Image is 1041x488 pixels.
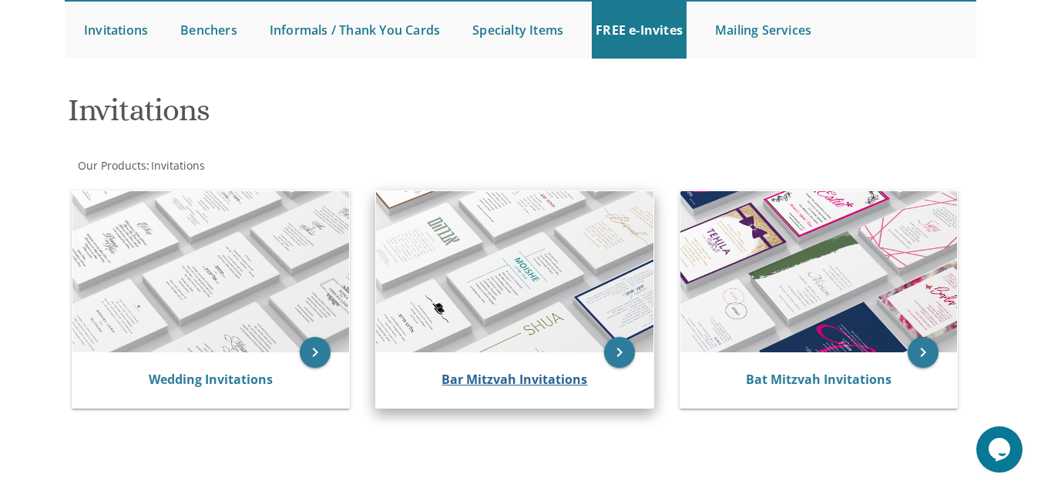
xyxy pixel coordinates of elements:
a: Invitations [80,2,152,59]
a: keyboard_arrow_right [908,337,939,368]
span: Invitations [151,158,205,173]
a: Informals / Thank You Cards [266,2,444,59]
a: Specialty Items [468,2,567,59]
img: Bat Mitzvah Invitations [680,191,957,353]
div: : [65,158,520,173]
a: keyboard_arrow_right [604,337,635,368]
a: Bar Mitzvah Invitations [442,371,587,388]
h1: Invitations [68,93,664,139]
a: Wedding Invitations [149,371,273,388]
a: Benchers [176,2,241,59]
a: Invitations [149,158,205,173]
img: Wedding Invitations [72,191,349,353]
img: Bar Mitzvah Invitations [376,191,653,353]
a: Our Products [76,158,146,173]
iframe: chat widget [976,426,1026,473]
a: Mailing Services [711,2,815,59]
a: Bat Mitzvah Invitations [746,371,892,388]
a: keyboard_arrow_right [300,337,331,368]
a: FREE e-Invites [592,2,687,59]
